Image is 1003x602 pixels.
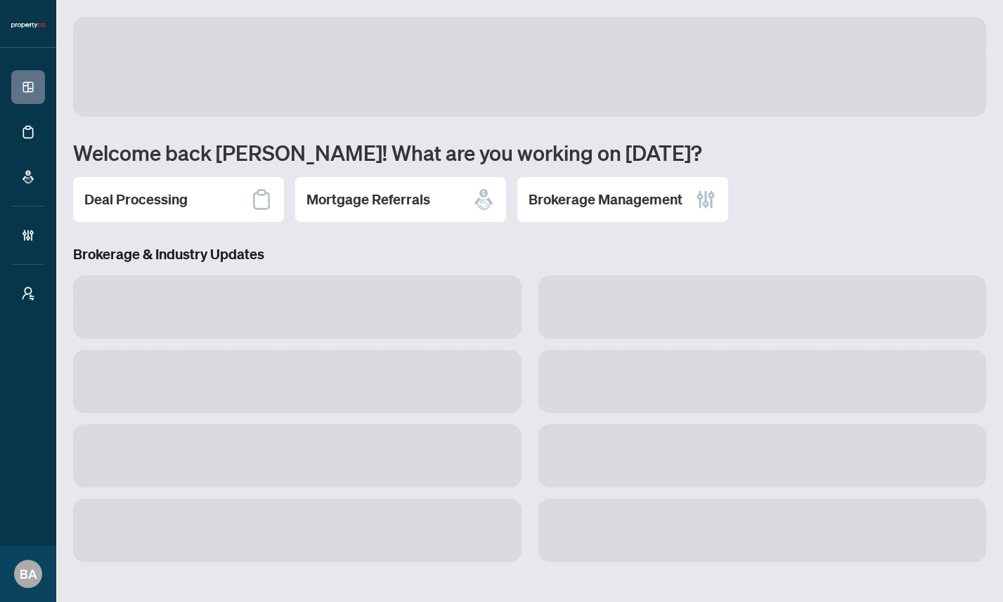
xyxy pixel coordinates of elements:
[73,139,986,166] h1: Welcome back [PERSON_NAME]! What are you working on [DATE]?
[21,287,35,301] span: user-switch
[84,190,188,209] h2: Deal Processing
[73,244,986,264] h3: Brokerage & Industry Updates
[20,564,37,584] span: BA
[529,190,682,209] h2: Brokerage Management
[306,190,430,209] h2: Mortgage Referrals
[11,21,45,30] img: logo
